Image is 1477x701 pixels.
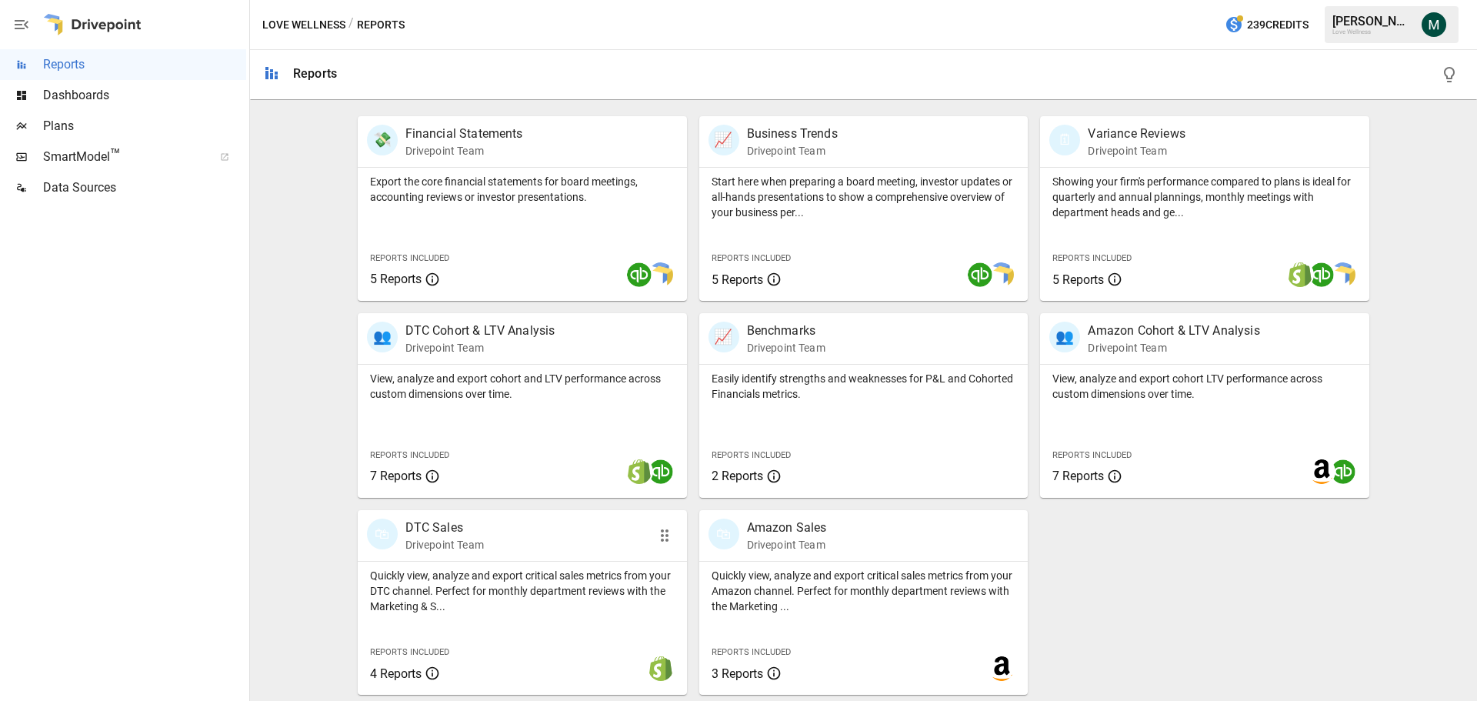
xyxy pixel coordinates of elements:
img: quickbooks [627,262,652,287]
span: 7 Reports [370,469,422,483]
p: Drivepoint Team [405,537,484,552]
div: 📈 [708,322,739,352]
span: Dashboards [43,86,246,105]
span: Reports Included [370,253,449,263]
div: 🛍 [367,519,398,549]
p: Drivepoint Team [747,143,838,159]
button: 239Credits [1219,11,1315,39]
button: Michael Cormack [1412,3,1455,46]
p: View, analyze and export cohort LTV performance across custom dimensions over time. [1052,371,1357,402]
span: 7 Reports [1052,469,1104,483]
img: shopify [1288,262,1312,287]
span: 5 Reports [1052,272,1104,287]
img: amazon [1309,459,1334,484]
p: Amazon Sales [747,519,827,537]
img: smart model [1331,262,1355,287]
img: shopify [648,656,673,681]
p: Variance Reviews [1088,125,1185,143]
img: quickbooks [968,262,992,287]
p: Benchmarks [747,322,825,340]
img: quickbooks [1331,459,1355,484]
span: Reports Included [712,253,791,263]
p: DTC Sales [405,519,484,537]
p: Drivepoint Team [405,340,555,356]
img: amazon [989,656,1014,681]
span: Reports Included [712,647,791,657]
p: Drivepoint Team [405,143,523,159]
button: Love Wellness [262,15,345,35]
div: 🛍 [708,519,739,549]
span: Reports Included [1052,253,1132,263]
span: SmartModel [43,148,203,166]
p: Drivepoint Team [1088,340,1259,356]
span: 5 Reports [370,272,422,286]
span: 4 Reports [370,666,422,681]
span: ™ [110,145,121,165]
p: Business Trends [747,125,838,143]
p: DTC Cohort & LTV Analysis [405,322,555,340]
span: Reports [43,55,246,74]
p: Amazon Cohort & LTV Analysis [1088,322,1259,340]
p: Financial Statements [405,125,523,143]
p: View, analyze and export cohort and LTV performance across custom dimensions over time. [370,371,675,402]
p: Drivepoint Team [1088,143,1185,159]
p: Drivepoint Team [747,537,827,552]
p: Showing your firm's performance compared to plans is ideal for quarterly and annual plannings, mo... [1052,174,1357,220]
img: smart model [648,262,673,287]
div: [PERSON_NAME] [1332,14,1412,28]
span: Reports Included [370,450,449,460]
img: quickbooks [648,459,673,484]
span: Reports Included [1052,450,1132,460]
p: Start here when preparing a board meeting, investor updates or all-hands presentations to show a ... [712,174,1016,220]
div: 👥 [367,322,398,352]
p: Easily identify strengths and weaknesses for P&L and Cohorted Financials metrics. [712,371,1016,402]
div: Reports [293,66,337,81]
div: / [348,15,354,35]
span: Data Sources [43,179,246,197]
div: 🗓 [1049,125,1080,155]
span: 239 Credits [1247,15,1309,35]
img: shopify [627,459,652,484]
span: Reports Included [712,450,791,460]
div: 📈 [708,125,739,155]
span: 2 Reports [712,469,763,483]
span: Reports Included [370,647,449,657]
p: Quickly view, analyze and export critical sales metrics from your Amazon channel. Perfect for mon... [712,568,1016,614]
p: Export the core financial statements for board meetings, accounting reviews or investor presentat... [370,174,675,205]
p: Drivepoint Team [747,340,825,356]
span: 5 Reports [712,272,763,287]
div: 💸 [367,125,398,155]
span: 3 Reports [712,666,763,681]
div: 👥 [1049,322,1080,352]
img: quickbooks [1309,262,1334,287]
img: smart model [989,262,1014,287]
img: Michael Cormack [1422,12,1446,37]
span: Plans [43,117,246,135]
p: Quickly view, analyze and export critical sales metrics from your DTC channel. Perfect for monthl... [370,568,675,614]
div: Love Wellness [1332,28,1412,35]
